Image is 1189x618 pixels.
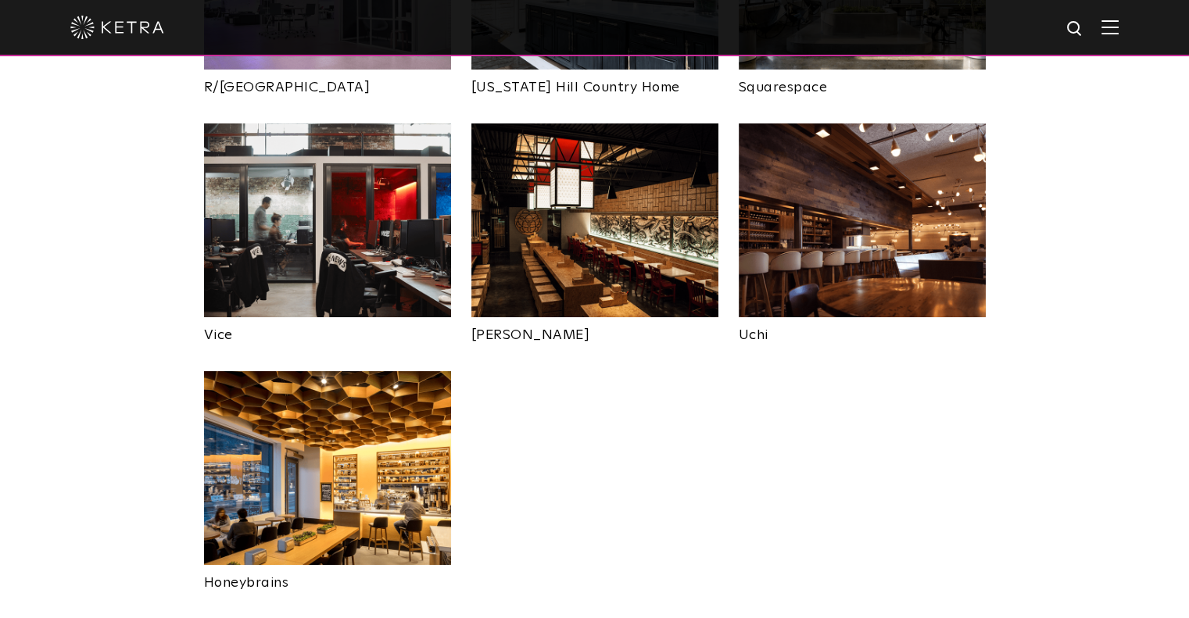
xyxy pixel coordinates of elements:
a: Squarespace [739,70,986,95]
a: Vice [204,317,451,342]
a: Uchi [739,317,986,342]
img: ketra-logo-2019-white [70,16,164,39]
a: Honeybrains [204,565,451,590]
img: New-Project-Page-hero-(3x)_0001_UCHI_SPACE_EDITED-29 [739,123,986,317]
a: [PERSON_NAME] [471,317,718,342]
a: R/[GEOGRAPHIC_DATA] [204,70,451,95]
a: [US_STATE] Hill Country Home [471,70,718,95]
img: New-Project-Page-hero-(3x)_0007_RAMEN_TATSU_YA_KETRA-13 [471,123,718,317]
img: Hamburger%20Nav.svg [1101,20,1119,34]
img: search icon [1065,20,1085,39]
img: New-Project-Page-hero-(3x)_0011_MB20170116_Honeybrains_IMG_3980 [204,371,451,565]
img: New-Project-Page-hero-(3x)_0025_2016_LumenArch_Vice0339 [204,123,451,317]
